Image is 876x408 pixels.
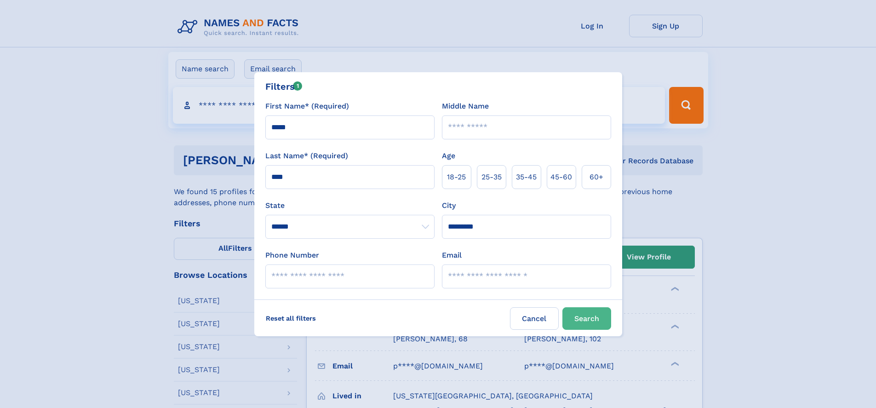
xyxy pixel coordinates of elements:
label: Phone Number [265,250,319,261]
label: State [265,200,435,211]
span: 35‑45 [516,172,537,183]
label: Email [442,250,462,261]
span: 45‑60 [550,172,572,183]
label: Last Name* (Required) [265,150,348,161]
span: 60+ [590,172,603,183]
div: Filters [265,80,303,93]
label: City [442,200,456,211]
label: Age [442,150,455,161]
label: Reset all filters [260,307,322,329]
label: Middle Name [442,101,489,112]
button: Search [562,307,611,330]
span: 25‑35 [481,172,502,183]
label: First Name* (Required) [265,101,349,112]
span: 18‑25 [447,172,466,183]
label: Cancel [510,307,559,330]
